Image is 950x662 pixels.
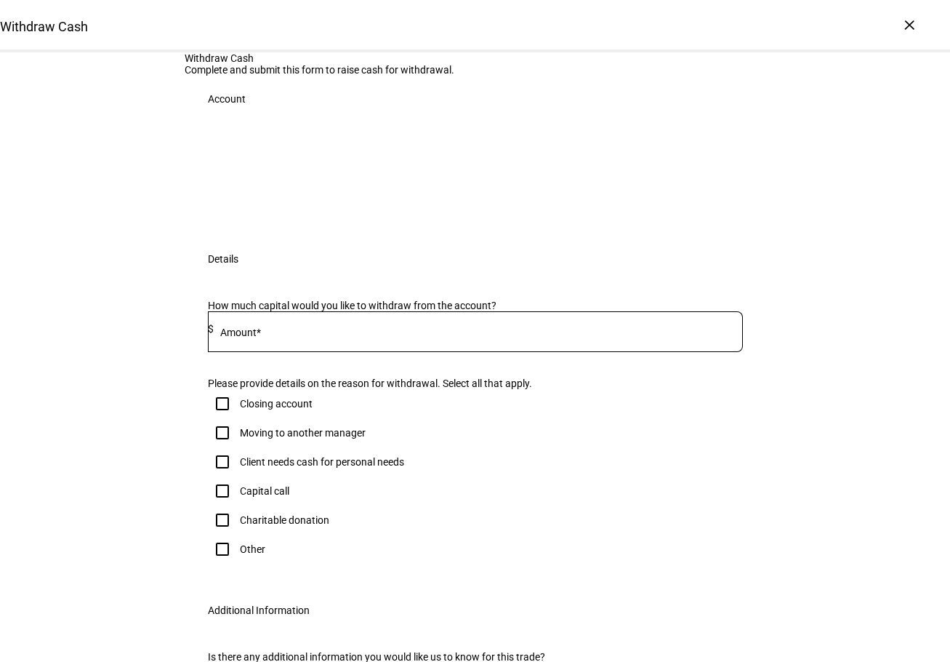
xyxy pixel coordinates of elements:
div: Details [208,253,238,265]
div: Client needs cash for personal needs [240,456,404,468]
div: Moving to another manager [240,427,366,439]
div: Withdraw Cash [185,52,766,64]
div: Complete and submit this form to raise cash for withdrawal. [185,64,766,76]
div: Account [208,93,246,105]
div: Additional Information [208,605,310,616]
div: Closing account [240,398,313,410]
div: Other [240,543,265,555]
div: Please provide details on the reason for withdrawal. Select all that apply. [208,378,743,389]
span: $ [208,323,214,335]
div: Capital call [240,485,289,497]
div: Charitable donation [240,514,329,526]
mat-label: Amount* [220,327,261,338]
div: How much capital would you like to withdraw from the account? [208,300,743,311]
div: × [898,13,921,36]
